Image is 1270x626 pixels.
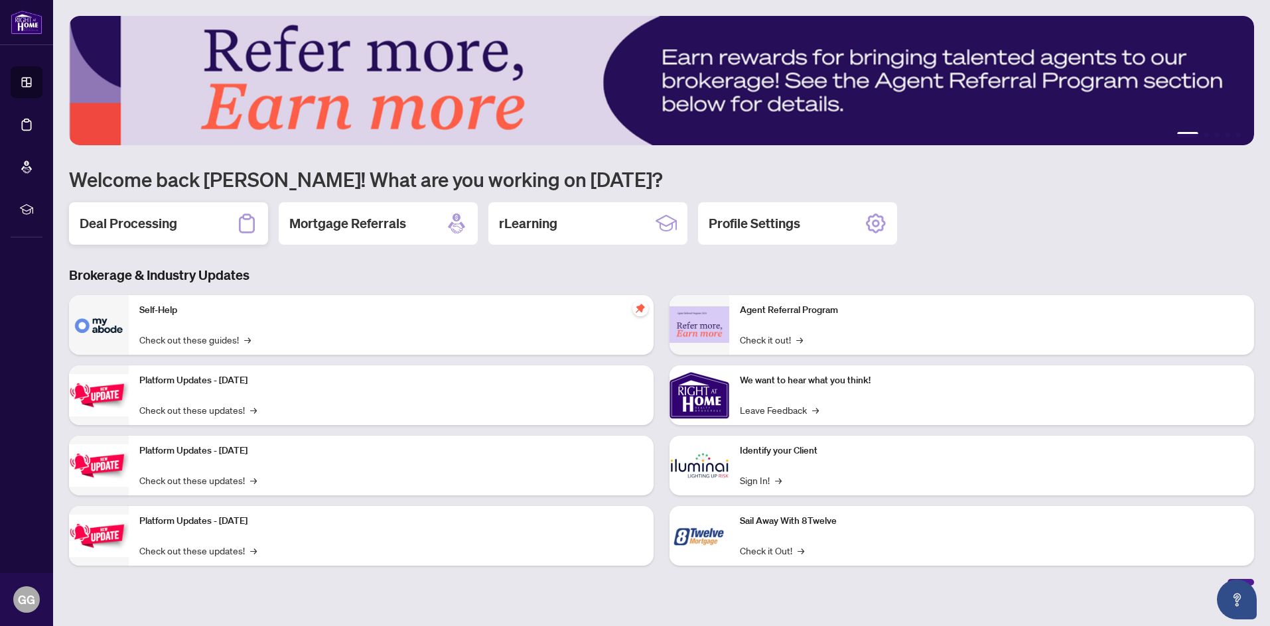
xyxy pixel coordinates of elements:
h3: Brokerage & Industry Updates [69,266,1254,284]
a: Check it Out!→ [740,543,804,558]
span: → [250,403,257,417]
a: Check out these updates!→ [139,473,257,487]
p: Platform Updates - [DATE] [139,373,643,388]
img: Platform Updates - June 23, 2025 [69,515,129,556]
button: 5 [1235,132,1241,137]
p: Self-Help [139,303,643,318]
p: We want to hear what you think! [740,373,1243,388]
h1: Welcome back [PERSON_NAME]! What are you working on [DATE]? [69,166,1254,192]
h2: Profile Settings [709,214,800,233]
h2: Deal Processing [80,214,177,233]
span: → [250,473,257,487]
button: 3 [1214,132,1220,137]
img: Identify your Client [670,436,729,495]
span: → [796,332,803,347]
button: 4 [1225,132,1230,137]
img: logo [11,10,42,34]
span: → [244,332,251,347]
img: Sail Away With 8Twelve [670,506,729,566]
h2: Mortgage Referrals [289,214,406,233]
span: pushpin [632,300,648,316]
img: Self-Help [69,295,129,355]
a: Check out these updates!→ [139,403,257,417]
img: Agent Referral Program [670,306,729,343]
img: Platform Updates - July 21, 2025 [69,374,129,416]
p: Sail Away With 8Twelve [740,514,1243,529]
span: → [798,543,804,558]
a: Check it out!→ [740,332,803,347]
p: Identify your Client [740,444,1243,458]
p: Platform Updates - [DATE] [139,444,643,458]
img: Platform Updates - July 8, 2025 [69,444,129,486]
img: Slide 0 [69,16,1254,145]
button: Open asap [1217,580,1257,619]
span: → [775,473,782,487]
span: GG [18,590,35,609]
span: → [812,403,819,417]
p: Platform Updates - [DATE] [139,514,643,529]
span: → [250,543,257,558]
a: Leave Feedback→ [740,403,819,417]
h2: rLearning [499,214,557,233]
p: Agent Referral Program [740,303,1243,318]
a: Check out these guides!→ [139,332,251,347]
a: Check out these updates!→ [139,543,257,558]
button: 1 [1177,132,1198,137]
img: We want to hear what you think! [670,365,729,425]
button: 2 [1204,132,1209,137]
a: Sign In!→ [740,473,782,487]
